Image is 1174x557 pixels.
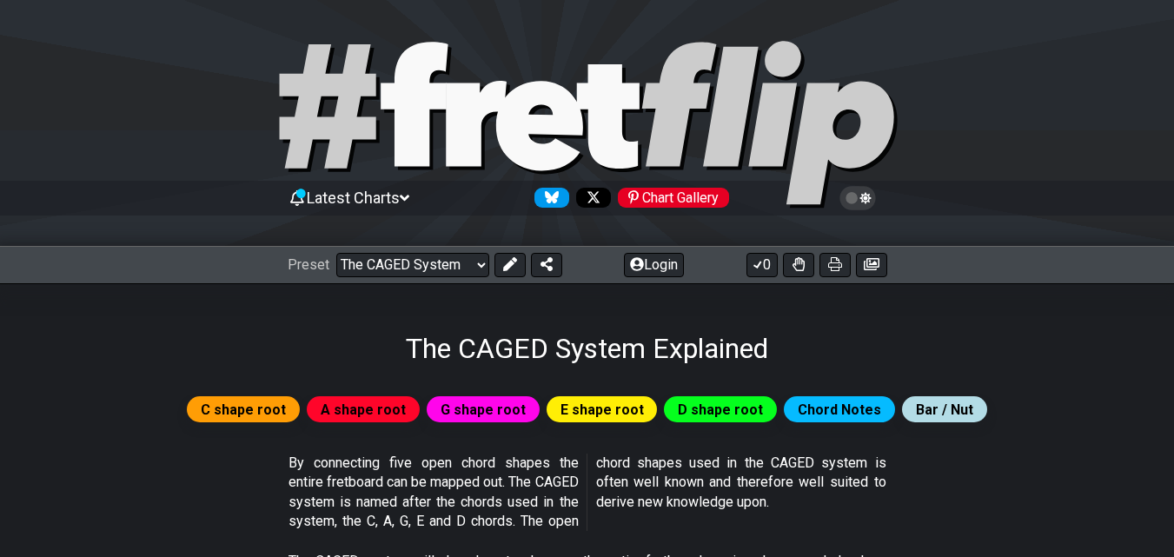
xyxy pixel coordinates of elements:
[201,397,286,422] span: C shape root
[569,188,611,208] a: Follow #fretflip at X
[531,253,562,277] button: Share Preset
[527,188,569,208] a: Follow #fretflip at Bluesky
[618,188,729,208] div: Chart Gallery
[624,253,684,277] button: Login
[336,253,489,277] select: Preset
[406,332,768,365] h1: The CAGED System Explained
[678,397,763,422] span: D shape root
[321,397,406,422] span: A shape root
[819,253,851,277] button: Print
[856,253,887,277] button: Create image
[611,188,729,208] a: #fretflip at Pinterest
[288,256,329,273] span: Preset
[746,253,778,277] button: 0
[916,397,973,422] span: Bar / Nut
[783,253,814,277] button: Toggle Dexterity for all fretkits
[441,397,526,422] span: G shape root
[848,190,868,206] span: Toggle light / dark theme
[289,454,886,532] p: By connecting five open chord shapes the entire fretboard can be mapped out. The CAGED system is ...
[560,397,644,422] span: E shape root
[798,397,881,422] span: Chord Notes
[494,253,526,277] button: Edit Preset
[307,189,400,207] span: Latest Charts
